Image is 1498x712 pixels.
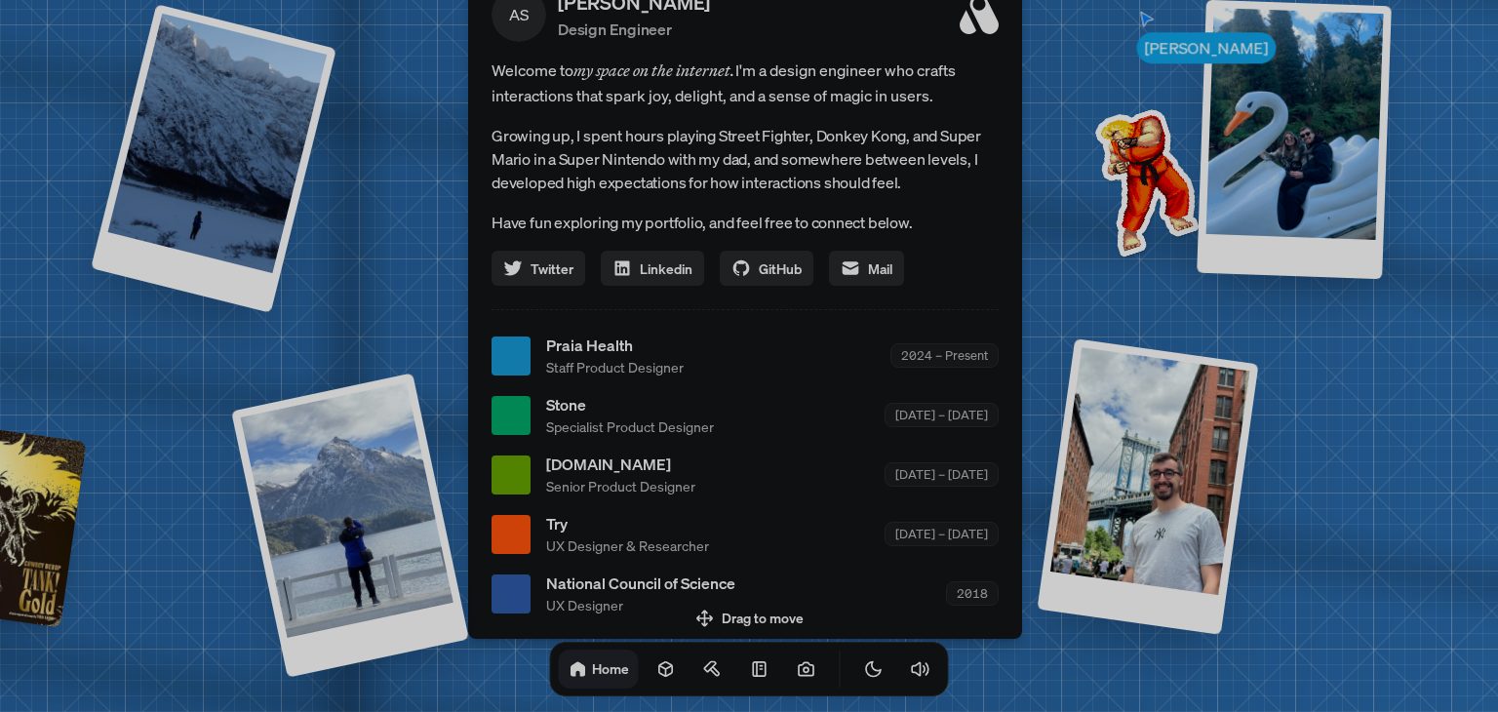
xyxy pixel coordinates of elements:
[640,258,692,279] span: Linkedin
[885,462,999,487] div: [DATE] – [DATE]
[546,535,709,556] span: UX Designer & Researcher
[592,659,629,678] h1: Home
[946,581,999,606] div: 2018
[546,416,714,437] span: Specialist Product Designer
[546,572,735,595] span: National Council of Science
[546,334,684,357] span: Praia Health
[829,251,904,286] a: Mail
[492,210,999,235] p: Have fun exploring my portfolio, and feel free to connect below.
[890,343,999,368] div: 2024 – Present
[546,512,709,535] span: Try
[546,595,735,615] span: UX Designer
[1045,80,1242,277] img: Profile example
[885,403,999,427] div: [DATE] – [DATE]
[601,251,704,286] a: Linkedin
[492,58,999,108] span: Welcome to I'm a design engineer who crafts interactions that spark joy, delight, and a sense of ...
[546,357,684,377] span: Staff Product Designer
[885,522,999,546] div: [DATE] – [DATE]
[559,650,639,689] a: Home
[546,393,714,416] span: Stone
[492,124,999,194] p: Growing up, I spent hours playing Street Fighter, Donkey Kong, and Super Mario in a Super Nintend...
[546,476,695,496] span: Senior Product Designer
[558,18,710,41] p: Design Engineer
[868,258,892,279] span: Mail
[854,650,893,689] button: Toggle Theme
[531,258,573,279] span: Twitter
[759,258,802,279] span: GitHub
[492,251,585,286] a: Twitter
[720,251,813,286] a: GitHub
[573,60,735,80] em: my space on the internet.
[901,650,940,689] button: Toggle Audio
[546,453,695,476] span: [DOMAIN_NAME]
